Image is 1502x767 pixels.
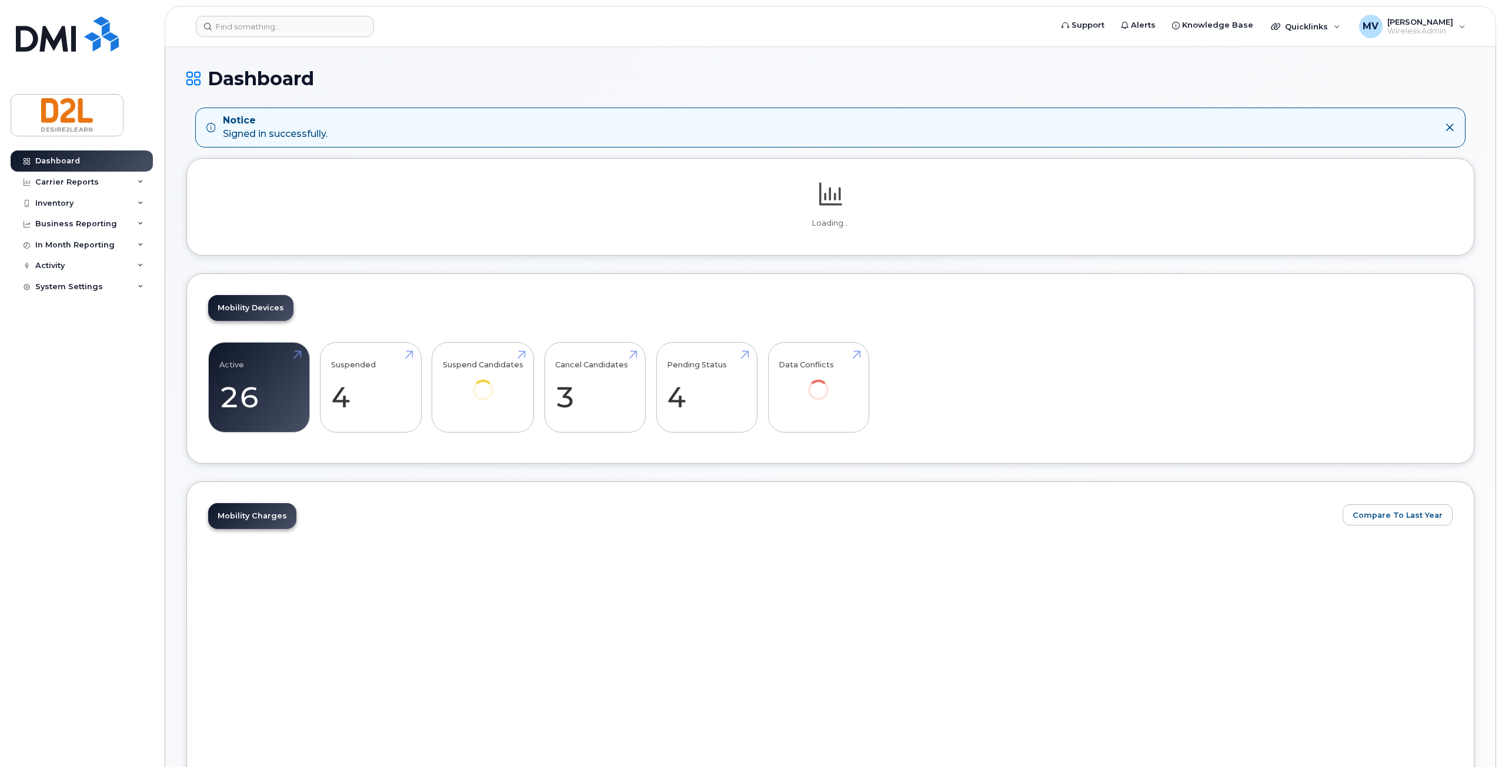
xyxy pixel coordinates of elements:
[208,295,293,321] a: Mobility Devices
[208,503,296,529] a: Mobility Charges
[1353,510,1443,521] span: Compare To Last Year
[443,349,523,416] a: Suspend Candidates
[186,68,1474,89] h1: Dashboard
[667,349,746,426] a: Pending Status 4
[223,114,328,141] div: Signed in successfully.
[219,349,299,426] a: Active 26
[208,218,1453,229] p: Loading...
[555,349,635,426] a: Cancel Candidates 3
[779,349,858,416] a: Data Conflicts
[1343,504,1453,525] button: Compare To Last Year
[331,349,410,426] a: Suspended 4
[223,114,328,128] strong: Notice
